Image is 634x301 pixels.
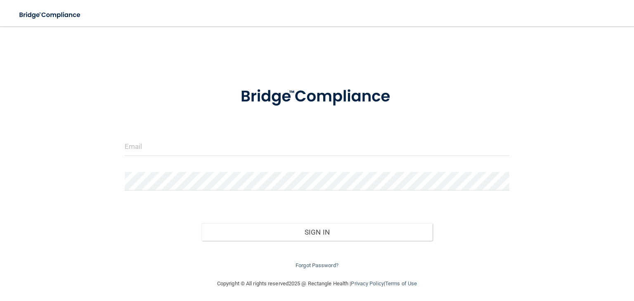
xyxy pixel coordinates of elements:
a: Privacy Policy [351,280,383,287]
button: Sign In [201,223,432,241]
img: bridge_compliance_login_screen.278c3ca4.svg [224,76,410,118]
a: Terms of Use [385,280,417,287]
input: Email [125,137,509,156]
img: bridge_compliance_login_screen.278c3ca4.svg [12,7,88,24]
div: Copyright © All rights reserved 2025 @ Rectangle Health | | [166,270,468,297]
a: Forgot Password? [296,262,338,268]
